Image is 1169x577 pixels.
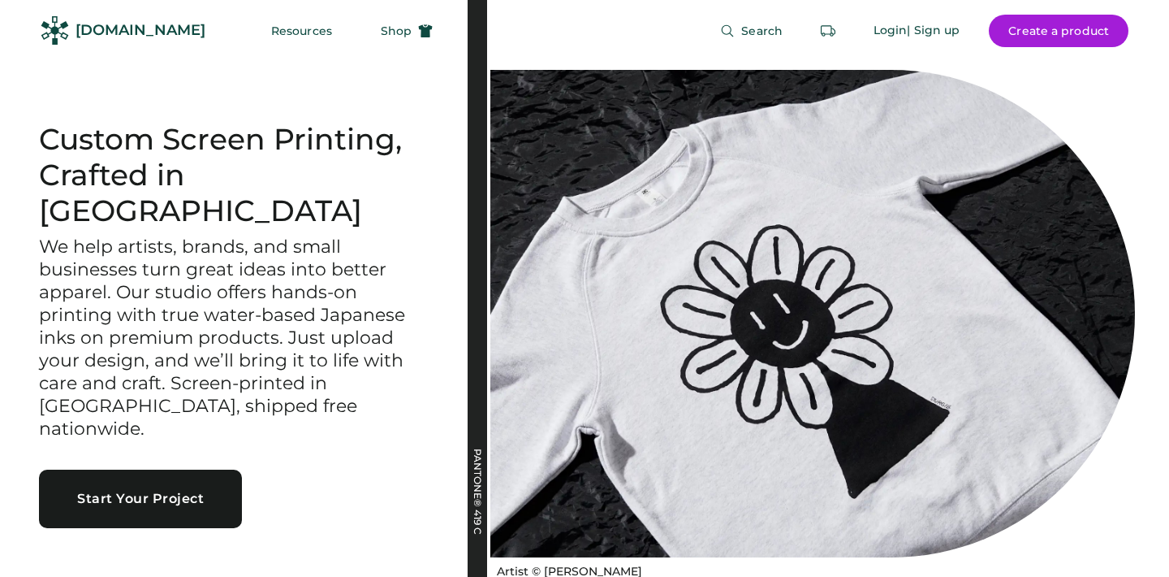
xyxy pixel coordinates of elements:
[39,122,429,229] h1: Custom Screen Printing, Crafted in [GEOGRAPHIC_DATA]
[381,25,412,37] span: Shop
[989,15,1128,47] button: Create a product
[361,15,452,47] button: Shop
[39,470,242,528] button: Start Your Project
[907,23,960,39] div: | Sign up
[75,20,205,41] div: [DOMAIN_NAME]
[701,15,802,47] button: Search
[252,15,352,47] button: Resources
[39,236,429,440] h3: We help artists, brands, and small businesses turn great ideas into better apparel. Our studio of...
[41,16,69,45] img: Rendered Logo - Screens
[812,15,844,47] button: Retrieve an order
[741,25,783,37] span: Search
[874,23,908,39] div: Login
